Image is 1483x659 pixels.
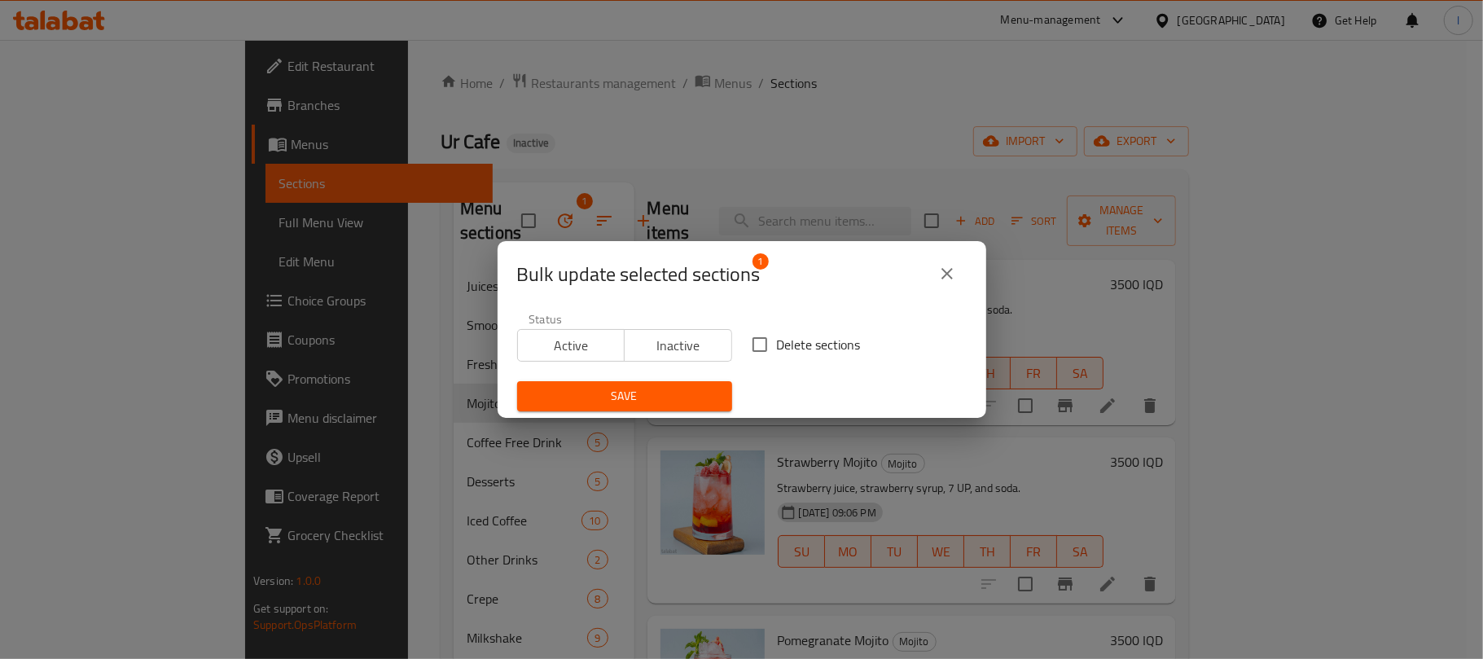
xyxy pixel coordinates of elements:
button: Active [517,329,625,362]
span: Inactive [631,334,726,358]
button: close [928,254,967,293]
span: 1 [752,253,769,270]
span: Delete sections [777,335,861,354]
span: Save [530,386,719,406]
span: Selected section count [517,261,761,288]
button: Inactive [624,329,732,362]
button: Save [517,381,732,411]
span: Active [524,334,619,358]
